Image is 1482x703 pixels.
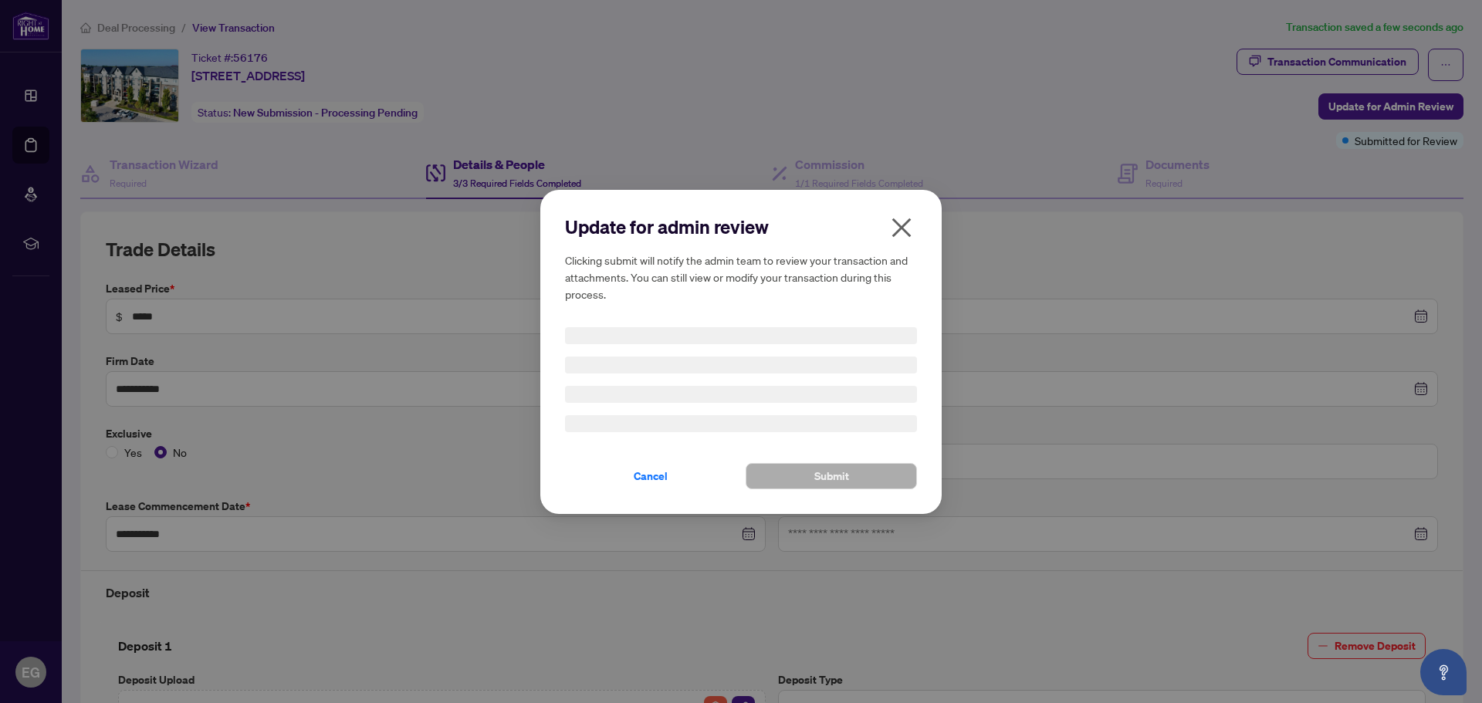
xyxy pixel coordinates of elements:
[565,463,736,489] button: Cancel
[565,215,917,239] h2: Update for admin review
[634,464,668,488] span: Cancel
[565,252,917,302] h5: Clicking submit will notify the admin team to review your transaction and attachments. You can st...
[1420,649,1467,695] button: Open asap
[746,463,917,489] button: Submit
[889,215,914,240] span: close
